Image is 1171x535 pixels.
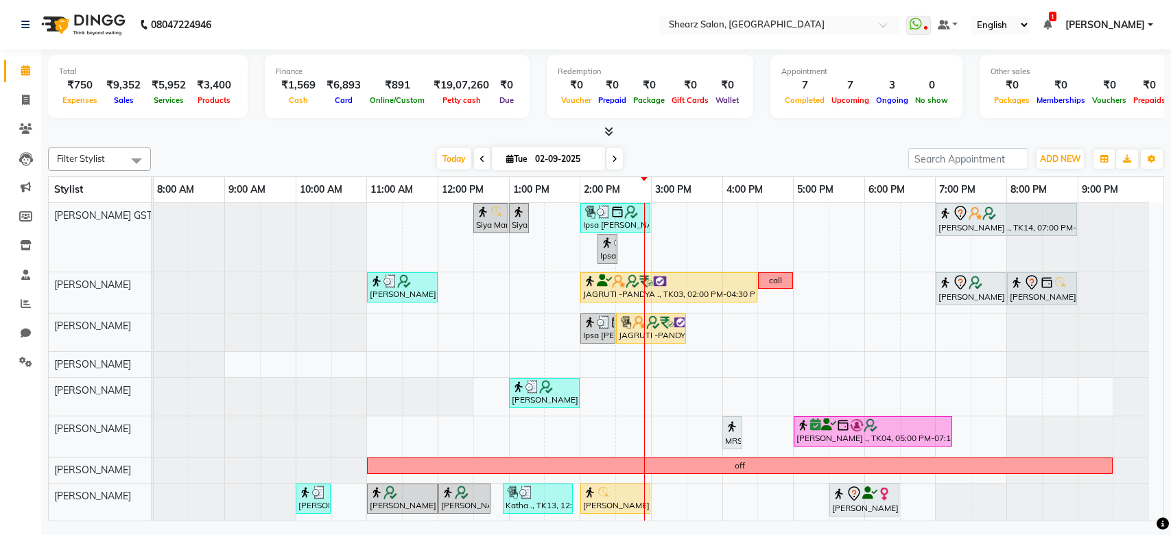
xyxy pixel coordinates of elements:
[531,149,600,169] input: 2025-09-02
[991,78,1033,93] div: ₹0
[595,95,630,105] span: Prepaid
[54,464,131,476] span: [PERSON_NAME]
[769,274,782,287] div: call
[503,154,531,164] span: Tue
[35,5,129,44] img: logo
[582,316,614,342] div: Ipsa [PERSON_NAME] ., TK02, 02:00 PM-02:30 PM, Signature pedicure
[582,205,649,231] div: Ipsa [PERSON_NAME] ., TK02, 02:00 PM-03:00 PM, Forehead threading,Upperlip threading,Chin threadi...
[368,486,436,512] div: [PERSON_NAME] ., TK06, 11:00 AM-12:00 PM, Haircut By Sr.Stylist - [DEMOGRAPHIC_DATA]
[54,209,199,222] span: [PERSON_NAME] GSTIN - 21123
[1043,19,1052,31] a: 1
[57,153,105,164] span: Filter Stylist
[276,78,321,93] div: ₹1,569
[558,78,595,93] div: ₹0
[630,95,668,105] span: Package
[150,95,187,105] span: Services
[285,95,311,105] span: Cash
[1049,12,1056,21] span: 1
[668,78,712,93] div: ₹0
[781,95,828,105] span: Completed
[668,95,712,105] span: Gift Cards
[1033,95,1089,105] span: Memberships
[54,358,131,370] span: [PERSON_NAME]
[225,180,269,200] a: 9:00 AM
[54,278,131,291] span: [PERSON_NAME]
[828,95,873,105] span: Upcoming
[146,78,191,93] div: ₹5,952
[154,180,198,200] a: 8:00 AM
[1007,180,1050,200] a: 8:00 PM
[297,486,329,512] div: [PERSON_NAME], TK07, 10:00 AM-10:30 AM, Loreal Hair Wash - Upto waist
[595,78,630,93] div: ₹0
[495,78,519,93] div: ₹0
[510,180,553,200] a: 1:00 PM
[781,66,951,78] div: Appointment
[367,180,416,200] a: 11:00 AM
[194,95,234,105] span: Products
[151,5,211,44] b: 08047224946
[510,380,578,406] div: [PERSON_NAME] ., TK08, 01:00 PM-02:00 PM, Haircut By Master Stylist- [DEMOGRAPHIC_DATA]
[912,78,951,93] div: 0
[101,78,146,93] div: ₹9,352
[438,180,487,200] a: 12:00 PM
[735,460,745,472] div: off
[582,486,649,512] div: [PERSON_NAME], TK12, 02:00 PM-03:00 PM, Hair Spa - Below Shoulder
[831,486,898,514] div: [PERSON_NAME], TK05, 05:30 PM-06:30 PM, Haircut By Sr.Stylist - [DEMOGRAPHIC_DATA]
[1065,18,1145,32] span: [PERSON_NAME]
[191,78,237,93] div: ₹3,400
[617,316,685,342] div: JAGRUTI -PANDYA ., TK03, 02:30 PM-03:30 PM, Signature pedicure
[558,66,742,78] div: Redemption
[580,180,624,200] a: 2:00 PM
[937,205,1076,234] div: [PERSON_NAME] ., TK14, 07:00 PM-09:00 PM, Cirepil Roll On Wax,Temporary Extension removal 10 tips...
[54,423,131,435] span: [PERSON_NAME]
[873,95,912,105] span: Ongoing
[712,78,742,93] div: ₹0
[504,486,571,512] div: Katha ., TK13, 12:55 PM-01:55 PM, Haircut By Sr.Stylist - [DEMOGRAPHIC_DATA]
[276,66,519,78] div: Finance
[296,180,346,200] a: 10:00 AM
[1089,78,1130,93] div: ₹0
[54,183,83,195] span: Stylist
[366,78,428,93] div: ₹891
[908,148,1028,169] input: Search Appointment
[1037,150,1084,169] button: ADD NEW
[828,78,873,93] div: 7
[936,180,979,200] a: 7:00 PM
[59,78,101,93] div: ₹750
[1130,78,1169,93] div: ₹0
[54,490,131,502] span: [PERSON_NAME]
[331,95,356,105] span: Card
[496,95,517,105] span: Due
[582,274,756,300] div: JAGRUTI -PANDYA ., TK03, 02:00 PM-04:30 PM, Touch up - upto 2 Inch - Inoa
[794,180,837,200] a: 5:00 PM
[723,180,766,200] a: 4:00 PM
[366,95,428,105] span: Online/Custom
[1078,180,1122,200] a: 9:00 PM
[991,95,1033,105] span: Packages
[781,78,828,93] div: 7
[439,95,484,105] span: Petty cash
[59,95,101,105] span: Expenses
[873,78,912,93] div: 3
[110,95,137,105] span: Sales
[54,384,131,396] span: [PERSON_NAME]
[54,320,131,332] span: [PERSON_NAME]
[510,205,528,231] div: Siya Mam, TK01, 01:00 PM-01:15 PM, Peel off underarms wax
[1008,274,1076,303] div: [PERSON_NAME], TK15, 08:00 PM-09:00 PM, Women Haircut with Mr.Dinesh
[652,180,695,200] a: 3:00 PM
[599,236,616,262] div: Ipsa [PERSON_NAME] ., TK02, 02:15 PM-02:30 PM, Eyebrow threading
[440,486,489,512] div: [PERSON_NAME] ., TK06, 12:00 PM-12:45 PM, [PERSON_NAME] Faded with Sr.
[437,148,471,169] span: Today
[712,95,742,105] span: Wallet
[865,180,908,200] a: 6:00 PM
[321,78,366,93] div: ₹6,893
[724,418,741,447] div: MRS. PATHAN ., TK17, 04:00 PM-04:15 PM, Full face threading
[630,78,668,93] div: ₹0
[558,95,595,105] span: Voucher
[912,95,951,105] span: No show
[475,205,507,231] div: Siya Mam, TK01, 12:30 PM-01:00 PM, Full hand international wax
[59,66,237,78] div: Total
[1089,95,1130,105] span: Vouchers
[1130,95,1169,105] span: Prepaids
[368,274,436,300] div: [PERSON_NAME] ., TK09, 11:00 AM-12:00 PM, Men Haircut with Mr.Dinesh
